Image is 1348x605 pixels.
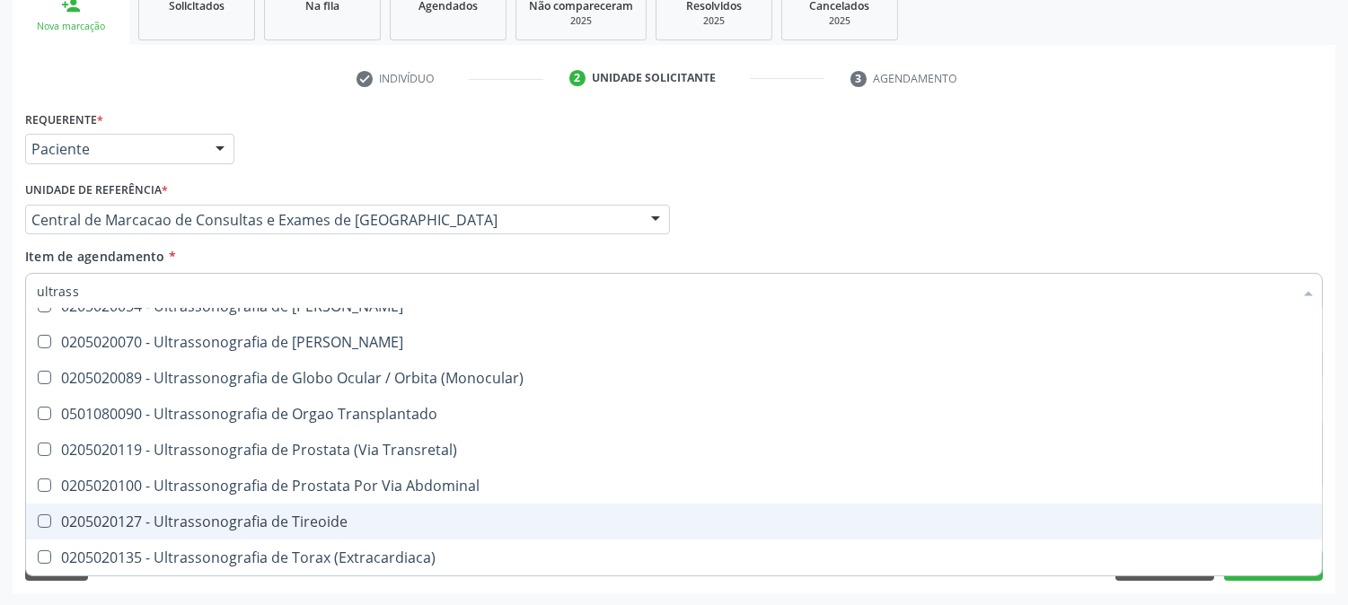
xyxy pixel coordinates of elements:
div: 0205020119 - Ultrassonografia de Prostata (Via Transretal) [37,443,1311,457]
div: 2025 [795,14,885,28]
div: 2 [569,70,586,86]
label: Requerente [25,106,103,134]
div: Unidade solicitante [592,70,716,86]
div: 0205020089 - Ultrassonografia de Globo Ocular / Orbita (Monocular) [37,371,1311,385]
div: 2025 [669,14,759,28]
div: 0205020070 - Ultrassonografia de [PERSON_NAME] [37,335,1311,349]
div: 0501080090 - Ultrassonografia de Orgao Transplantado [37,407,1311,421]
div: 0205020135 - Ultrassonografia de Torax (Extracardiaca) [37,550,1311,565]
label: Unidade de referência [25,177,168,205]
span: Item de agendamento [25,248,165,265]
div: 0205020100 - Ultrassonografia de Prostata Por Via Abdominal [37,478,1311,493]
span: Central de Marcacao de Consultas e Exames de [GEOGRAPHIC_DATA] [31,211,633,229]
div: 2025 [529,14,633,28]
div: Nova marcação [25,20,117,33]
span: Paciente [31,140,198,158]
div: 0205020127 - Ultrassonografia de Tireoide [37,514,1311,529]
input: Buscar por procedimentos [37,273,1293,309]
